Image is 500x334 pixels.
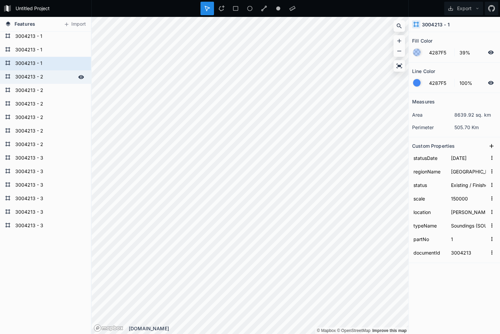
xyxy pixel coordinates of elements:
[412,35,432,46] h2: Fill Color
[450,234,487,244] input: Empty
[454,124,497,131] dd: 505.70 Km
[450,193,487,204] input: Empty
[444,2,483,15] button: Export
[317,328,336,333] a: Mapbox
[412,153,446,163] input: Name
[412,247,446,258] input: Name
[412,220,446,231] input: Name
[412,124,454,131] dt: perimeter
[450,180,487,190] input: Empty
[412,141,455,151] h2: Custom Properties
[60,19,89,30] button: Import
[450,153,487,163] input: Empty
[412,66,435,76] h2: Line Color
[129,325,408,332] div: [DOMAIN_NAME]
[422,21,450,28] h4: 3004213 - 1
[412,207,446,217] input: Name
[15,20,35,27] span: Features
[450,166,487,176] input: Empty
[372,328,407,333] a: Map feedback
[450,207,487,217] input: Empty
[450,247,487,258] input: Empty
[412,180,446,190] input: Name
[412,166,446,176] input: Name
[450,220,487,231] input: Empty
[412,193,446,204] input: Name
[94,324,123,332] a: Mapbox logo
[454,111,497,118] dd: 8639.92 sq. km
[412,111,454,118] dt: area
[412,96,435,107] h2: Measures
[412,234,446,244] input: Name
[337,328,371,333] a: OpenStreetMap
